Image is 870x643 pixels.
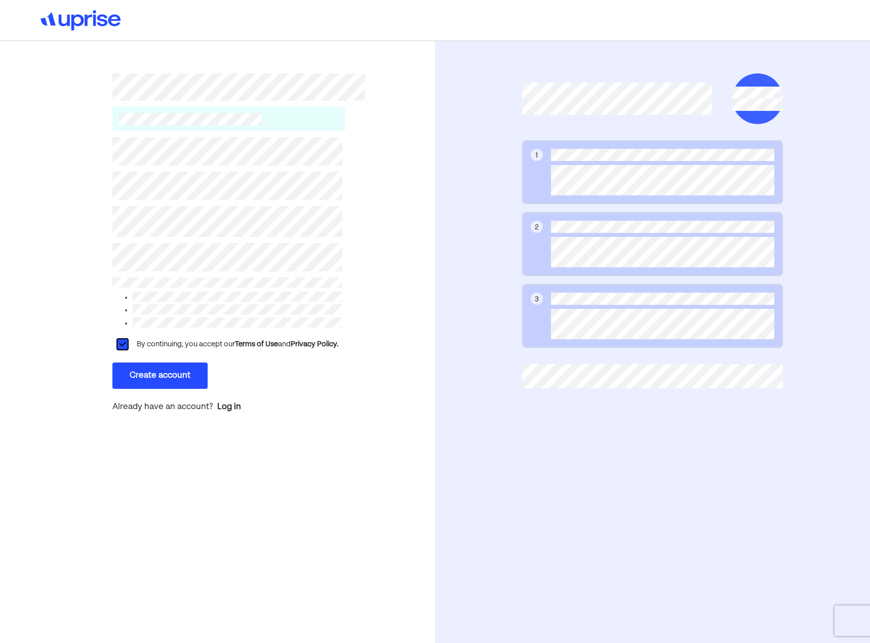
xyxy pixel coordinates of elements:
[291,338,338,350] div: Privacy Policy.
[535,294,539,305] div: 3
[217,401,241,413] a: Log in
[116,338,128,350] div: L
[112,363,208,389] button: Create account
[137,338,338,350] div: By continuing, you accept our and
[535,222,539,233] div: 2
[235,338,278,350] div: Terms of Use
[535,150,538,161] div: 1
[112,401,342,414] p: Already have an account?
